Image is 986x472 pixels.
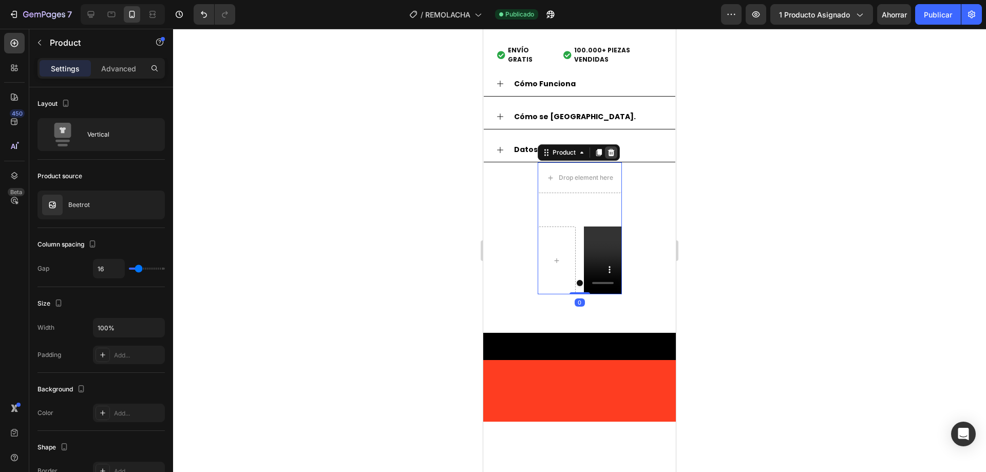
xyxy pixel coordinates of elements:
[68,201,90,209] p: Beetrot
[37,383,87,397] div: Background
[37,172,82,181] div: Product source
[37,408,53,418] div: Color
[37,297,65,311] div: Size
[51,63,80,74] p: Settings
[924,10,952,19] font: Publicar
[37,238,99,252] div: Column spacing
[770,4,873,25] button: 1 producto asignado
[37,323,54,332] div: Width
[12,110,23,117] font: 450
[114,409,162,418] div: Add...
[101,63,136,74] p: Advanced
[505,10,534,18] font: Publicado
[194,4,235,25] div: Deshacer/Rehacer
[483,29,676,472] iframe: Área de diseño
[4,4,77,25] button: 7
[93,318,164,337] input: Auto
[37,441,70,455] div: Shape
[87,123,150,146] div: Vertical
[37,97,72,111] div: Layout
[877,4,911,25] button: Ahorrar
[42,195,63,215] img: no image transparent
[67,9,72,20] font: 7
[114,351,162,360] div: Add...
[915,4,961,25] button: Publicar
[421,10,423,19] font: /
[779,10,850,19] font: 1 producto asignado
[425,10,470,19] font: REMOLACHA
[10,188,22,196] font: Beta
[93,259,124,278] input: Auto
[882,10,907,19] font: Ahorrar
[37,350,61,360] div: Padding
[37,264,49,273] div: Gap
[50,36,137,49] p: Product
[951,422,976,446] div: Abrir Intercom Messenger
